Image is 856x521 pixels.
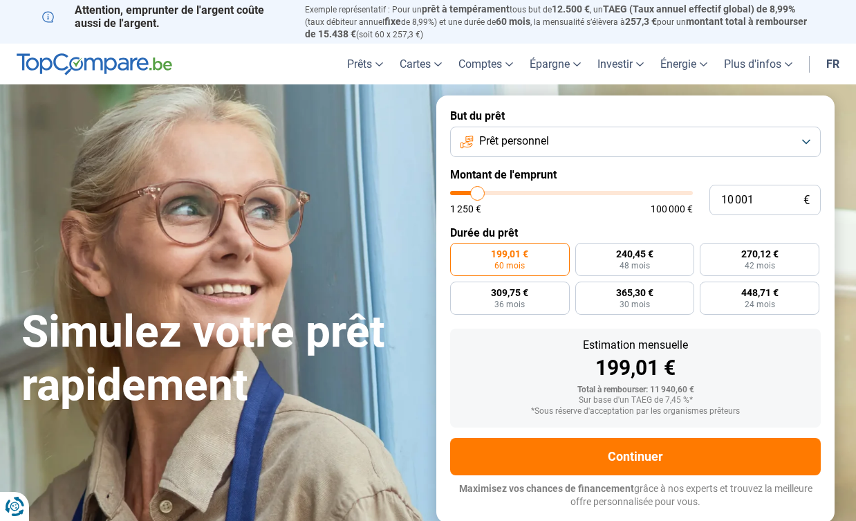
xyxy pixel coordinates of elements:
div: Total à rembourser: 11 940,60 € [461,385,810,395]
a: fr [818,44,848,84]
label: But du prêt [450,109,821,122]
a: Plus d'infos [716,44,801,84]
span: Prêt personnel [479,134,549,149]
div: 199,01 € [461,358,810,378]
p: grâce à nos experts et trouvez la meilleure offre personnalisée pour vous. [450,482,821,509]
span: 42 mois [745,262,775,270]
a: Cartes [391,44,450,84]
span: 48 mois [620,262,650,270]
span: fixe [384,16,401,27]
span: 199,01 € [491,249,528,259]
div: Sur base d'un TAEG de 7,45 %* [461,396,810,405]
a: Prêts [339,44,391,84]
label: Montant de l'emprunt [450,168,821,181]
span: 36 mois [494,300,525,309]
span: 60 mois [496,16,530,27]
h1: Simulez votre prêt rapidement [21,306,420,412]
span: € [803,194,810,206]
span: 12.500 € [552,3,590,15]
span: 270,12 € [741,249,779,259]
a: Investir [589,44,652,84]
span: 448,71 € [741,288,779,298]
span: 309,75 € [491,288,528,298]
div: Estimation mensuelle [461,340,810,351]
span: 257,3 € [625,16,657,27]
a: Comptes [450,44,521,84]
button: Continuer [450,438,821,475]
p: Exemple représentatif : Pour un tous but de , un (taux débiteur annuel de 8,99%) et une durée de ... [305,3,814,40]
span: 24 mois [745,300,775,309]
span: 365,30 € [616,288,653,298]
div: *Sous réserve d'acceptation par les organismes prêteurs [461,407,810,417]
span: 1 250 € [450,204,481,214]
span: prêt à tempérament [422,3,510,15]
span: 30 mois [620,300,650,309]
a: Énergie [652,44,716,84]
span: 60 mois [494,262,525,270]
label: Durée du prêt [450,226,821,239]
p: Attention, emprunter de l'argent coûte aussi de l'argent. [42,3,288,30]
button: Prêt personnel [450,127,821,157]
span: TAEG (Taux annuel effectif global) de 8,99% [603,3,795,15]
span: Maximisez vos chances de financement [459,483,634,494]
a: Épargne [521,44,589,84]
img: TopCompare [17,53,172,75]
span: 240,45 € [616,249,653,259]
span: 100 000 € [651,204,693,214]
span: montant total à rembourser de 15.438 € [305,16,807,39]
